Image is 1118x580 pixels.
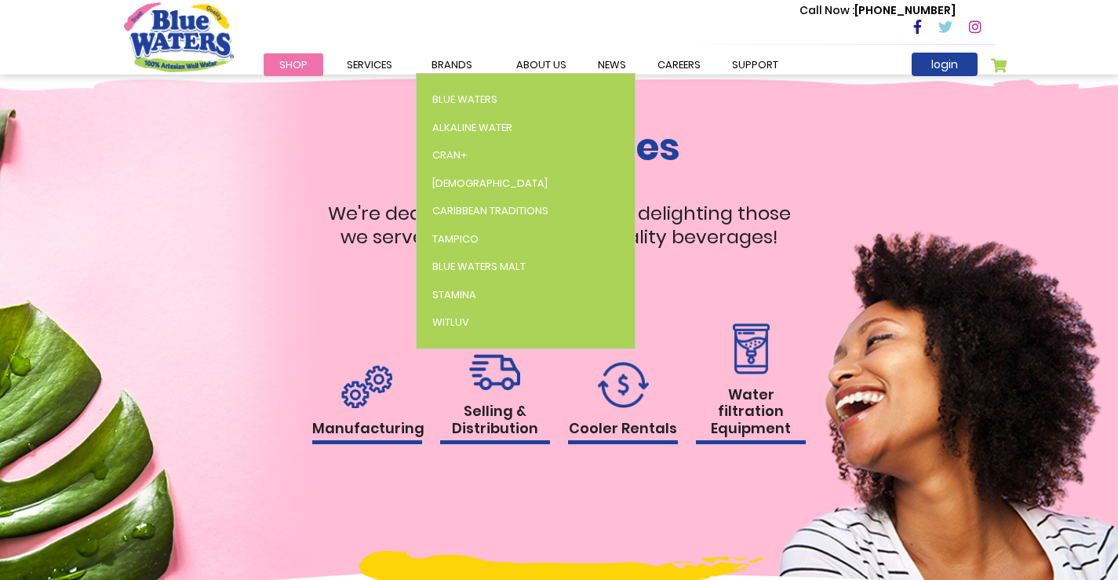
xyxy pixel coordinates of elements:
span: Shop [279,57,308,72]
span: WitLuv [432,315,469,330]
a: store logo [124,2,234,71]
span: Services [347,57,392,72]
h1: Cooler Rentals [568,420,678,445]
img: rental [598,362,649,408]
span: Cran+ [432,148,468,162]
span: Stamina [432,287,476,302]
a: careers [642,53,716,76]
a: support [716,53,794,76]
span: Blue Waters [432,92,497,107]
img: rental [341,365,392,408]
p: [PHONE_NUMBER] [799,2,956,19]
span: Blue Waters Malt [432,259,526,274]
h1: Selling & Distribution [440,403,550,444]
span: Call Now : [799,2,854,18]
a: News [582,53,642,76]
p: We're dedicated to inspiring and delighting those we serve with great tasting quality beverages! [312,202,807,249]
h1: Our Services [312,125,807,170]
a: Selling & Distribution [440,354,550,444]
span: Brands [432,57,472,72]
a: Water filtration Equipment [696,323,806,445]
h1: Water filtration Equipment [696,386,806,445]
a: about us [501,53,582,76]
img: rental [469,354,520,391]
img: rental [728,323,774,374]
span: Caribbean Traditions [432,203,548,218]
span: Alkaline Water [432,120,512,135]
span: [DEMOGRAPHIC_DATA] [432,176,548,191]
a: Manufacturing [312,365,422,445]
span: Tampico [432,232,479,246]
a: Cooler Rentals [568,362,678,445]
a: login [912,53,978,76]
h1: Manufacturing [312,420,422,445]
